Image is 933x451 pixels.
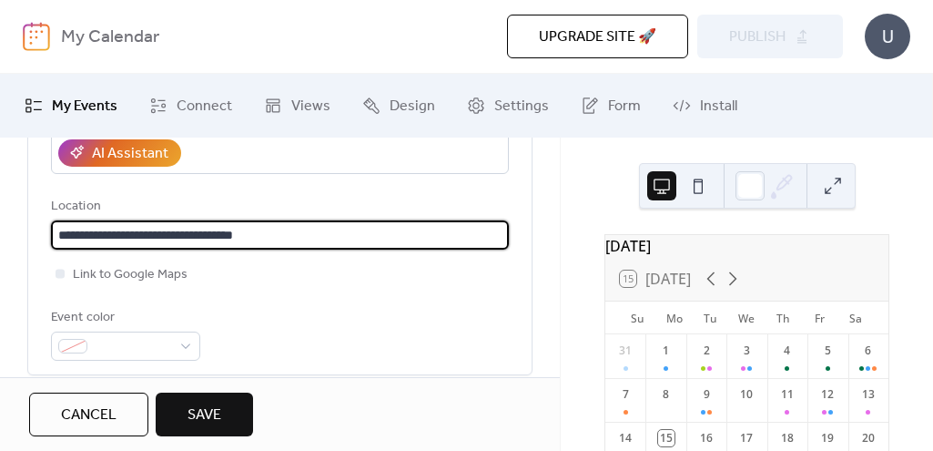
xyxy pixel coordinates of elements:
[738,430,755,446] div: 17
[658,386,674,403] div: 8
[659,81,751,130] a: Install
[865,14,910,59] div: U
[658,430,674,446] div: 15
[738,386,755,403] div: 10
[23,22,50,51] img: logo
[390,96,435,118] span: Design
[11,81,131,130] a: My Events
[52,96,117,118] span: My Events
[453,81,563,130] a: Settings
[29,393,148,436] button: Cancel
[617,343,634,359] div: 31
[658,343,674,359] div: 1
[61,405,117,426] span: Cancel
[698,430,715,446] div: 16
[693,302,729,334] div: Tu
[539,26,656,48] span: Upgrade site 🚀
[738,343,755,359] div: 3
[73,264,188,286] span: Link to Google Maps
[779,386,796,403] div: 11
[177,96,232,118] span: Connect
[291,96,330,118] span: Views
[656,302,693,334] div: Mo
[837,302,874,334] div: Sa
[729,302,766,334] div: We
[698,343,715,359] div: 2
[698,386,715,403] div: 9
[860,430,877,446] div: 20
[156,393,253,436] button: Save
[801,302,837,334] div: Fr
[188,405,221,426] span: Save
[567,81,654,130] a: Form
[61,20,159,55] b: My Calendar
[51,307,197,329] div: Event color
[136,81,246,130] a: Connect
[819,386,836,403] div: 12
[617,386,634,403] div: 7
[819,343,836,359] div: 5
[779,343,796,359] div: 4
[779,430,796,446] div: 18
[617,430,634,446] div: 14
[819,430,836,446] div: 19
[250,81,344,130] a: Views
[700,96,737,118] span: Install
[58,139,181,167] button: AI Assistant
[608,96,641,118] span: Form
[349,81,449,130] a: Design
[765,302,801,334] div: Th
[51,196,505,218] div: Location
[494,96,549,118] span: Settings
[620,302,656,334] div: Su
[92,143,168,165] div: AI Assistant
[860,386,877,403] div: 13
[507,15,688,58] button: Upgrade site 🚀
[605,235,888,257] div: [DATE]
[860,343,877,359] div: 6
